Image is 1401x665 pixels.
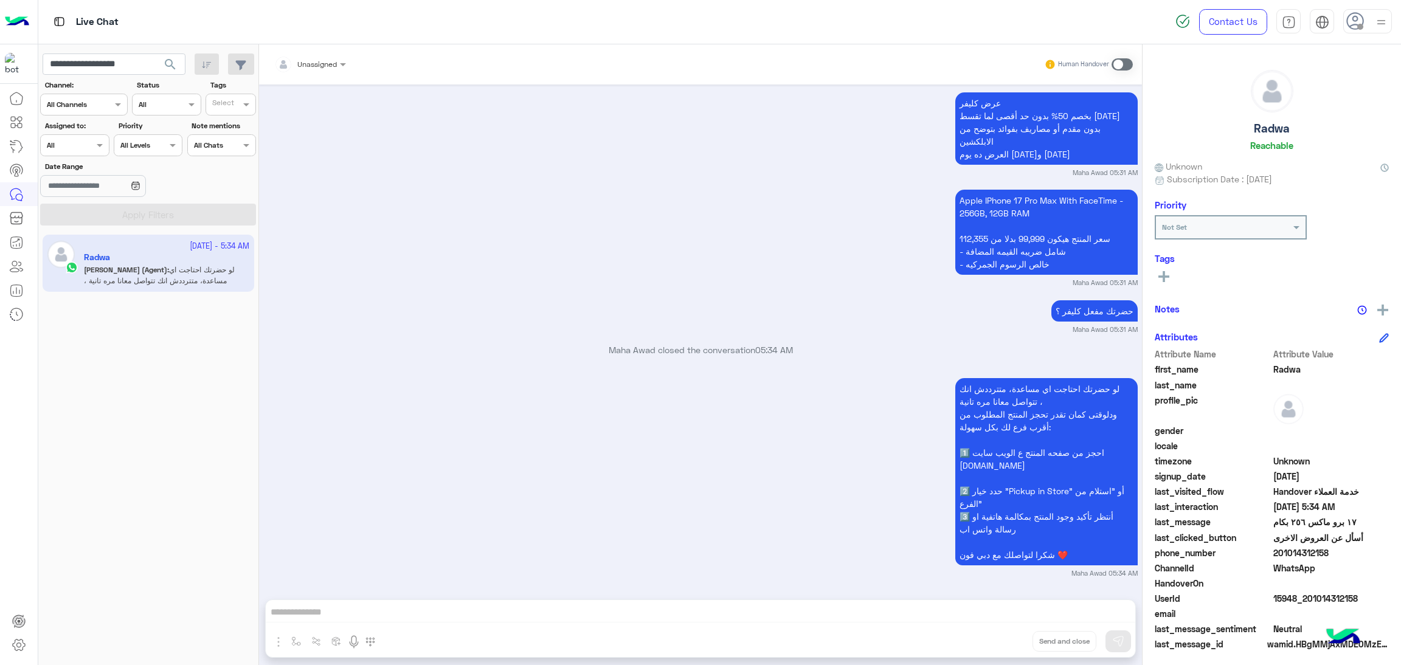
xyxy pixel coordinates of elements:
[1155,515,1271,528] span: last_message
[1155,470,1271,483] span: signup_date
[210,97,234,111] div: Select
[1155,331,1198,342] h6: Attributes
[1273,394,1304,424] img: defaultAdmin.png
[955,92,1138,165] p: 9/10/2025, 5:31 AM
[1273,577,1389,590] span: null
[156,53,185,80] button: search
[1162,222,1187,232] b: Not Set
[1273,546,1389,559] span: 201014312158
[1273,622,1389,635] span: 0
[1051,300,1138,322] p: 9/10/2025, 5:31 AM
[1273,424,1389,437] span: null
[1267,638,1389,650] span: wamid.HBgMMjAxMDE0MzEyMTU4FQIAEhgUM0FDQ0I0NTdGOEZGRThCRTA3MkUA
[1058,60,1109,69] small: Human Handover
[1377,305,1388,315] img: add
[192,120,254,131] label: Note mentions
[1155,363,1271,376] span: first_name
[1071,568,1138,578] small: Maha Awad 05:34 AM
[137,80,199,91] label: Status
[1322,616,1365,659] img: hulul-logo.png
[1155,485,1271,498] span: last_visited_flow
[1155,607,1271,620] span: email
[1155,394,1271,422] span: profile_pic
[297,60,337,69] span: Unassigned
[1273,531,1389,544] span: أسأل عن العروض الاخرى
[1273,562,1389,574] span: 2
[163,57,178,72] span: search
[5,9,29,35] img: Logo
[76,14,119,30] p: Live Chat
[1155,592,1271,605] span: UserId
[40,204,256,226] button: Apply Filters
[1155,160,1202,173] span: Unknown
[1155,622,1271,635] span: last_message_sentiment
[1250,140,1293,151] h6: Reachable
[210,80,255,91] label: Tags
[1033,631,1096,652] button: Send and close
[1199,9,1267,35] a: Contact Us
[1155,531,1271,544] span: last_clicked_button
[1155,253,1389,264] h6: Tags
[1273,363,1389,376] span: Radwa
[1357,305,1367,315] img: notes
[1155,439,1271,452] span: locale
[119,120,181,131] label: Priority
[1282,15,1296,29] img: tab
[1155,562,1271,574] span: ChannelId
[1276,9,1301,35] a: tab
[1273,455,1389,467] span: Unknown
[1155,577,1271,590] span: HandoverOn
[1155,424,1271,437] span: gender
[955,378,1138,565] p: 9/10/2025, 5:34 AM
[1155,348,1271,360] span: Attribute Name
[1073,278,1138,288] small: Maha Awad 05:31 AM
[955,190,1138,275] p: 9/10/2025, 5:31 AM
[1175,14,1190,29] img: spinner
[1273,515,1389,528] span: ١٧ برو ماكس ٢٥٦ بكام
[1073,168,1138,177] small: Maha Awad 05:31 AM
[1374,15,1389,30] img: profile
[1155,638,1265,650] span: last_message_id
[1273,592,1389,605] span: 15948_201014312158
[1155,500,1271,513] span: last_interaction
[1155,199,1186,210] h6: Priority
[1254,122,1290,136] h5: Radwa
[1273,470,1389,483] span: 2025-10-05T09:26:08.887Z
[1155,455,1271,467] span: timezone
[5,53,27,75] img: 1403182699927242
[45,161,181,172] label: Date Range
[1273,485,1389,498] span: Handover خدمة العملاء
[45,80,126,91] label: Channel:
[1273,439,1389,452] span: null
[1315,15,1329,29] img: tab
[1155,379,1271,391] span: last_name
[1251,71,1293,112] img: defaultAdmin.png
[45,120,108,131] label: Assigned to:
[52,14,67,29] img: tab
[755,345,793,355] span: 05:34 AM
[1155,546,1271,559] span: phone_number
[1273,500,1389,513] span: 2025-10-09T02:34:27.56Z
[1273,348,1389,360] span: Attribute Value
[264,343,1138,356] p: Maha Awad closed the conversation
[1167,173,1272,185] span: Subscription Date : [DATE]
[1273,607,1389,620] span: null
[1155,303,1180,314] h6: Notes
[1073,325,1138,334] small: Maha Awad 05:31 AM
